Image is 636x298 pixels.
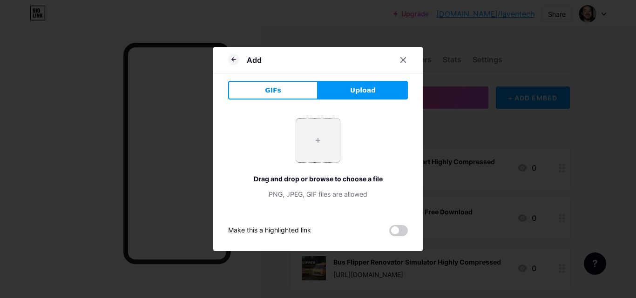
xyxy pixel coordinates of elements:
[318,81,408,99] button: Upload
[265,86,281,95] span: GIFs
[247,54,262,66] div: Add
[228,189,408,199] div: PNG, JPEG, GIF files are allowed
[228,81,318,99] button: GIFs
[350,86,376,95] span: Upload
[228,174,408,184] div: Drag and drop or browse to choose a file
[228,225,311,236] div: Make this a highlighted link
